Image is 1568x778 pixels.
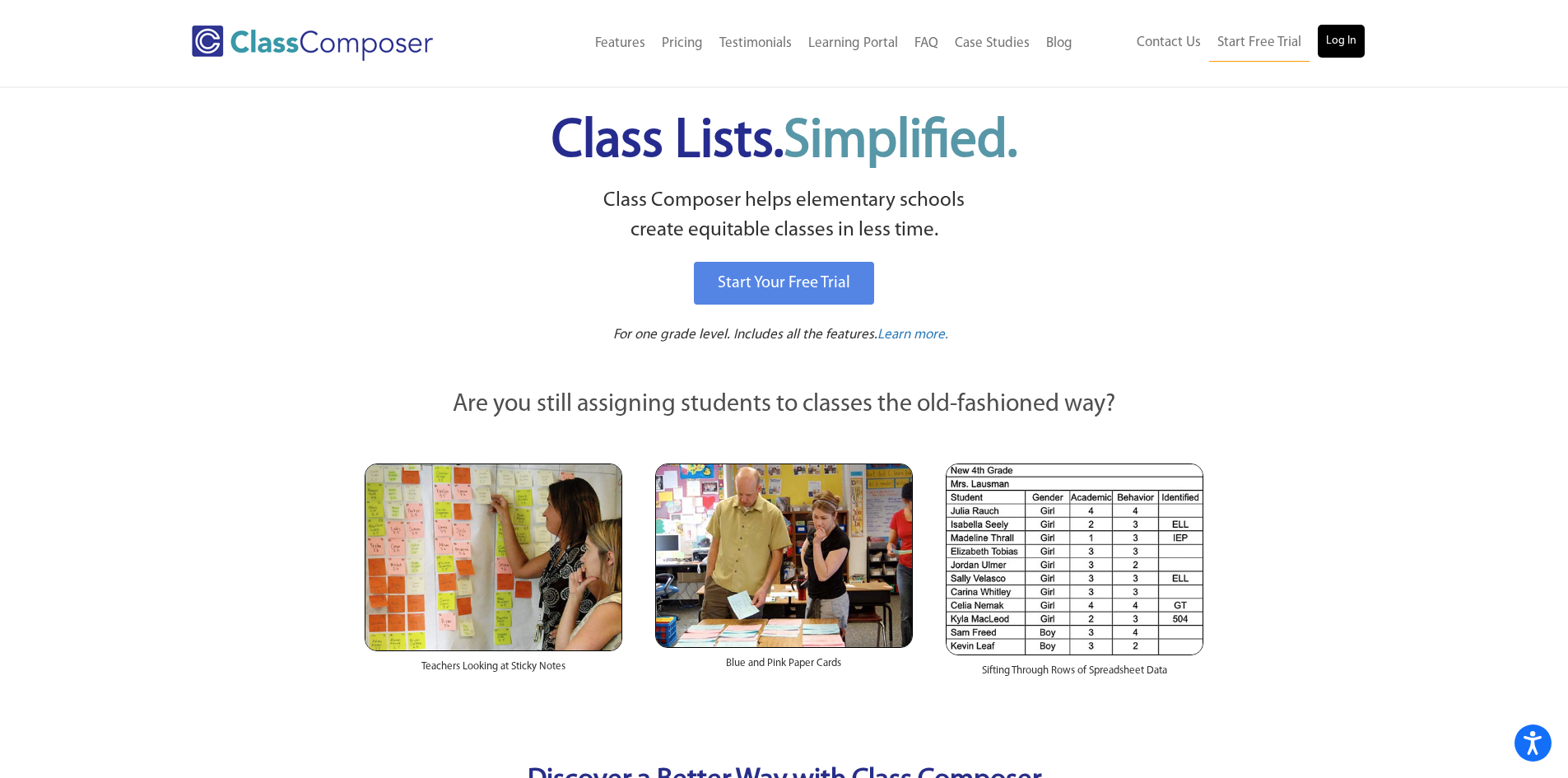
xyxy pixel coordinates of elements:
[694,262,874,305] a: Start Your Free Trial
[946,655,1203,695] div: Sifting Through Rows of Spreadsheet Data
[1038,26,1081,62] a: Blog
[365,651,622,691] div: Teachers Looking at Sticky Notes
[655,464,913,647] img: Blue and Pink Paper Cards
[551,115,1017,169] span: Class Lists.
[946,464,1203,655] img: Spreadsheets
[365,464,622,651] img: Teachers Looking at Sticky Notes
[1081,25,1365,62] nav: Header Menu
[613,328,877,342] span: For one grade level. Includes all the features.
[877,325,948,346] a: Learn more.
[947,26,1038,62] a: Case Studies
[1318,25,1365,58] a: Log In
[718,275,850,291] span: Start Your Free Trial
[362,186,1207,246] p: Class Composer helps elementary schools create equitable classes in less time.
[500,26,1081,62] nav: Header Menu
[192,26,433,61] img: Class Composer
[877,328,948,342] span: Learn more.
[655,648,913,687] div: Blue and Pink Paper Cards
[365,387,1204,423] p: Are you still assigning students to classes the old-fashioned way?
[784,115,1017,169] span: Simplified.
[711,26,800,62] a: Testimonials
[906,26,947,62] a: FAQ
[1128,25,1209,61] a: Contact Us
[587,26,654,62] a: Features
[654,26,711,62] a: Pricing
[800,26,906,62] a: Learning Portal
[1209,25,1310,62] a: Start Free Trial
